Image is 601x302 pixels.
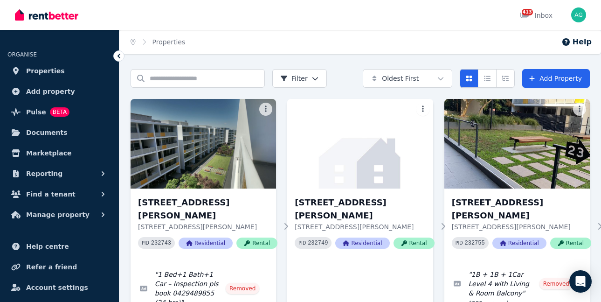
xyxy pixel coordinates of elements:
button: Manage property [7,205,111,224]
img: 11/23 Porter Street, Ryde [287,99,433,189]
div: Inbox [520,11,553,20]
a: 39/27 Porter Street, Ryde[STREET_ADDRESS][PERSON_NAME][STREET_ADDRESS][PERSON_NAME]PID 232755Resi... [444,99,590,264]
span: BETA [50,107,69,117]
button: More options [416,103,429,116]
h3: [STREET_ADDRESS][PERSON_NAME] [295,196,434,222]
a: Help centre [7,237,111,256]
button: Compact list view [478,69,497,88]
img: RentBetter [15,8,78,22]
a: 10/23 Porter Street, Ryde[STREET_ADDRESS][PERSON_NAME][STREET_ADDRESS][PERSON_NAME]PID 232743Resi... [131,99,276,264]
span: Help centre [26,241,69,252]
a: Add property [7,82,111,101]
button: Reporting [7,164,111,183]
span: Residential [492,238,546,249]
button: More options [573,103,586,116]
span: Documents [26,127,68,138]
button: Oldest First [363,69,452,88]
small: PID [298,240,306,246]
span: Pulse [26,106,46,118]
h3: [STREET_ADDRESS][PERSON_NAME] [452,196,591,222]
img: 39/27 Porter Street, Ryde [444,99,590,189]
h3: [STREET_ADDRESS][PERSON_NAME] [138,196,277,222]
span: Properties [26,65,65,77]
button: Find a tenant [7,185,111,204]
span: Rental [550,238,591,249]
button: Filter [272,69,327,88]
button: More options [259,103,272,116]
p: [STREET_ADDRESS][PERSON_NAME] [138,222,277,232]
span: 413 [522,9,533,15]
span: Residential [335,238,389,249]
span: Reporting [26,168,62,179]
div: View options [460,69,515,88]
p: [STREET_ADDRESS][PERSON_NAME] [295,222,434,232]
code: 232755 [465,240,485,246]
span: Find a tenant [26,189,76,200]
span: Refer a friend [26,261,77,273]
a: Marketplace [7,144,111,162]
p: [STREET_ADDRESS][PERSON_NAME] [452,222,591,232]
span: ORGANISE [7,51,37,58]
span: Rental [394,238,435,249]
small: PID [456,240,463,246]
a: Properties [7,62,111,80]
span: Manage property [26,209,90,220]
img: 10/23 Porter Street, Ryde [131,99,276,189]
a: PulseBETA [7,103,111,121]
button: Expanded list view [496,69,515,88]
code: 232749 [308,240,328,246]
a: Documents [7,123,111,142]
a: Add Property [522,69,590,88]
code: 232743 [151,240,171,246]
span: Marketplace [26,147,71,159]
a: Properties [152,38,186,46]
span: Oldest First [382,74,419,83]
img: Barclay [571,7,586,22]
small: PID [142,240,149,246]
a: Account settings [7,278,111,297]
span: Rental [236,238,277,249]
span: Account settings [26,282,88,293]
span: Filter [280,74,308,83]
div: Open Intercom Messenger [569,270,592,293]
span: Residential [179,238,233,249]
button: Card view [460,69,478,88]
a: Refer a friend [7,258,111,276]
button: Help [561,36,592,48]
span: Add property [26,86,75,97]
nav: Breadcrumb [119,30,196,54]
a: 11/23 Porter Street, Ryde[STREET_ADDRESS][PERSON_NAME][STREET_ADDRESS][PERSON_NAME]PID 232749Resi... [287,99,433,264]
